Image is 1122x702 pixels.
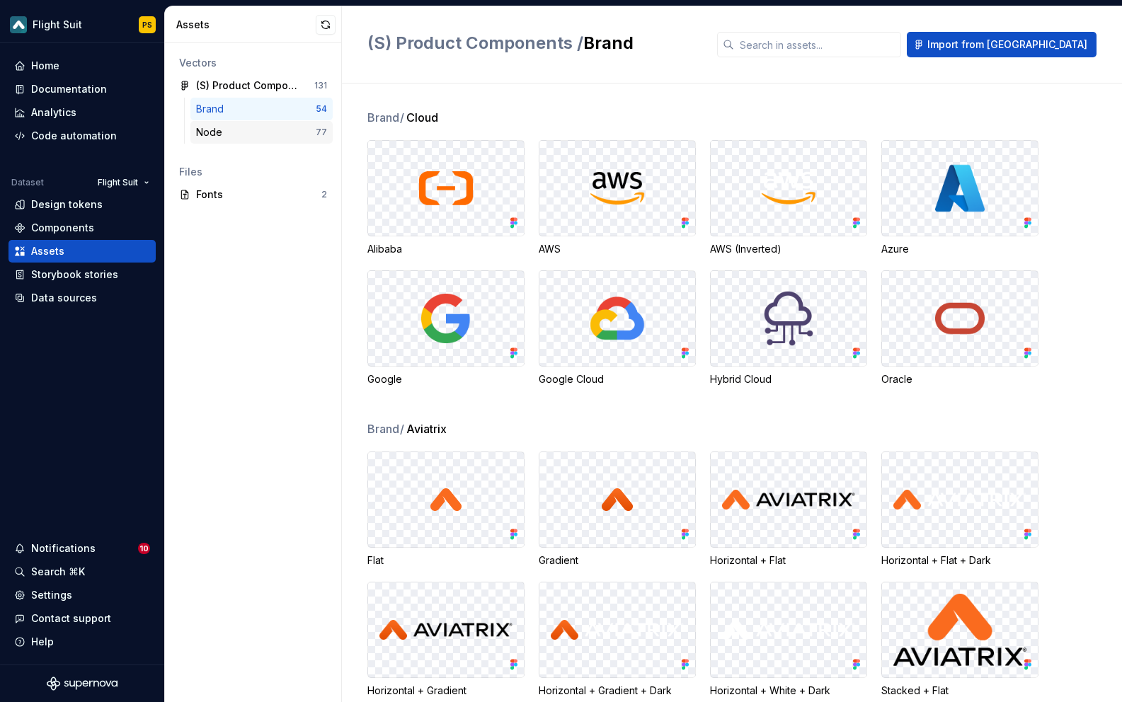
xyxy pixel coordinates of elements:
span: 10 [138,543,150,554]
div: Contact support [31,611,111,626]
div: Storybook stories [31,267,118,282]
a: Node77 [190,121,333,144]
span: Flight Suit [98,177,138,188]
img: ae17a8fc-ed36-44fb-9b50-585d1c09ec6e.png [10,16,27,33]
div: Oracle [881,372,1038,386]
button: Flight SuitPS [3,9,161,40]
div: 2 [321,189,327,200]
a: Design tokens [8,193,156,216]
div: PS [142,19,152,30]
div: Horizontal + Gradient [367,684,525,698]
a: Storybook stories [8,263,156,286]
a: Home [8,54,156,77]
span: (S) Product Components / [367,33,583,53]
div: Settings [31,588,72,602]
button: Import from [GEOGRAPHIC_DATA] [907,32,1097,57]
span: Brand [367,420,405,437]
button: Notifications10 [8,537,156,560]
button: Search ⌘K [8,560,156,583]
a: Code automation [8,125,156,147]
div: Dataset [11,177,44,188]
a: Assets [8,240,156,263]
div: Fonts [196,188,321,202]
div: Code automation [31,129,117,143]
div: Azure [881,242,1038,256]
div: Help [31,635,54,649]
div: Horizontal + Flat [710,553,867,568]
div: 54 [316,103,327,115]
div: Alibaba [367,242,525,256]
div: 77 [316,127,327,138]
a: Settings [8,584,156,606]
span: / [400,110,404,125]
button: Help [8,631,156,653]
div: Assets [176,18,316,32]
div: Data sources [31,291,97,305]
div: (S) Product Components [196,79,302,93]
div: Brand [196,102,229,116]
div: Hybrid Cloud [710,372,867,386]
a: Components [8,217,156,239]
div: Google Cloud [539,372,696,386]
div: AWS [539,242,696,256]
span: / [400,422,404,436]
div: Horizontal + Flat + Dark [881,553,1038,568]
div: AWS (Inverted) [710,242,867,256]
div: Home [31,59,59,73]
a: Analytics [8,101,156,124]
div: Assets [31,244,64,258]
button: Flight Suit [91,173,156,192]
div: Node [196,125,228,139]
div: Search ⌘K [31,565,85,579]
div: Stacked + Flat [881,684,1038,698]
span: Import from [GEOGRAPHIC_DATA] [927,38,1087,52]
div: Design tokens [31,197,103,212]
div: Gradient [539,553,696,568]
a: Data sources [8,287,156,309]
h2: Brand [367,32,700,54]
div: Components [31,221,94,235]
div: Notifications [31,541,96,556]
div: Flight Suit [33,18,82,32]
button: Contact support [8,607,156,630]
div: Vectors [179,56,327,70]
div: 131 [314,80,327,91]
a: Documentation [8,78,156,100]
div: Google [367,372,525,386]
span: Cloud [406,109,438,126]
div: Flat [367,553,525,568]
input: Search in assets... [734,32,901,57]
span: Brand [367,109,405,126]
svg: Supernova Logo [47,677,118,691]
a: Fonts2 [173,183,333,206]
a: Brand54 [190,98,333,120]
span: Aviatrix [406,420,447,437]
div: Horizontal + Gradient + Dark [539,684,696,698]
a: (S) Product Components131 [173,74,333,97]
div: Analytics [31,105,76,120]
div: Horizontal + White + Dark [710,684,867,698]
div: Documentation [31,82,107,96]
div: Files [179,165,327,179]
